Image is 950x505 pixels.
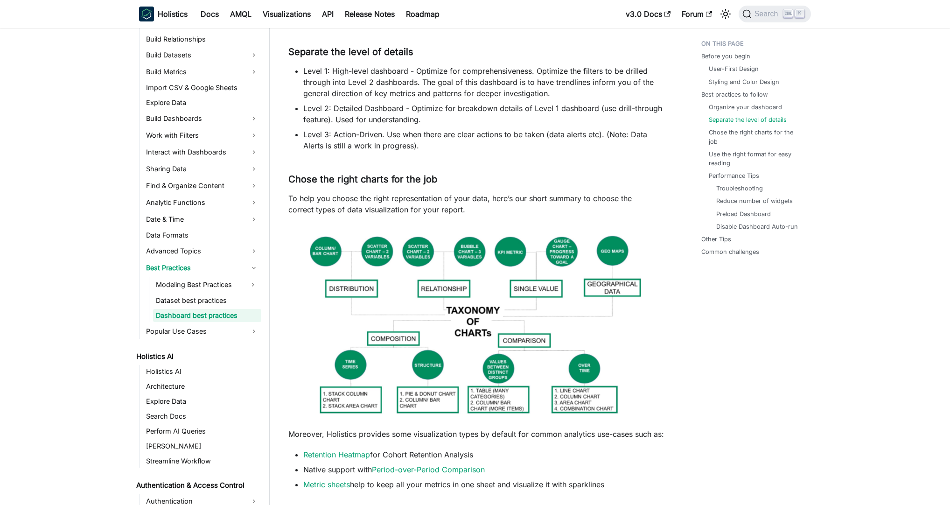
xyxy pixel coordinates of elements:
a: Data Formats [143,229,261,242]
a: Forum [676,7,718,21]
a: Release Notes [339,7,400,21]
button: Switch between dark and light mode (currently light mode) [718,7,733,21]
button: Expand sidebar category 'Modeling Best Practices' [244,277,261,292]
h3: Chose the right charts for the job [288,174,664,185]
a: API [316,7,339,21]
a: Best practices to follow [701,90,768,99]
a: Holistics AI [143,365,261,378]
li: Level 3: Action-Driven. Use when there are clear actions to be taken (data alerts etc). (Note: Da... [303,129,664,151]
a: Explore Data [143,395,261,408]
a: Holistics AI [133,350,261,363]
a: Metric sheets [303,480,350,489]
li: for Cohort Retention Analysis [303,449,664,460]
a: Streamline Workflow [143,455,261,468]
a: Visualizations [257,7,316,21]
a: Find & Organize Content [143,178,261,193]
a: Styling and Color Design [709,77,779,86]
a: Best Practices [143,260,261,275]
a: Roadmap [400,7,445,21]
a: [PERSON_NAME] [143,440,261,453]
a: AMQL [224,7,257,21]
a: HolisticsHolistics [139,7,188,21]
a: User-First Design [709,64,759,73]
a: Modeling Best Practices [153,277,244,292]
a: Popular Use Cases [143,324,261,339]
a: Explore Data [143,96,261,109]
img: Holistics taxonomy of charts [310,236,643,414]
a: Performance Tips [709,171,759,180]
span: Search [752,10,784,18]
a: Advanced Topics [143,244,261,259]
button: Search (Ctrl+K) [739,6,811,22]
a: Other Tips [701,235,731,244]
a: Sharing Data [143,161,261,176]
b: Holistics [158,8,188,20]
a: Build Relationships [143,33,261,46]
a: Build Metrics [143,64,261,79]
li: Level 2: Detailed Dashboard - Optimize for breakdown details of Level 1 dashboard (use drill-thro... [303,103,664,125]
a: Work with Filters [143,128,261,143]
a: Perform AI Queries [143,425,261,438]
p: Moreover, Holistics provides some visualization types by default for common analytics use-cases s... [288,428,664,440]
a: Dataset best practices [153,294,261,307]
h3: Separate the level of details [288,46,664,58]
a: Chose the right charts for the job [709,128,802,146]
a: Authentication & Access Control [133,479,261,492]
a: Before you begin [701,52,750,61]
a: v3.0 Docs [620,7,676,21]
a: Architecture [143,380,261,393]
li: Native support with [303,464,664,475]
a: Analytic Functions [143,195,261,210]
p: To help you choose the right representation of your data, here’s our short summary to choose the ... [288,193,664,215]
a: Preload Dashboard [716,210,771,218]
a: Use the right format for easy reading [709,150,802,168]
a: Period-over-Period Comparison [372,465,485,474]
a: Docs [195,7,224,21]
a: Separate the level of details [709,115,787,124]
a: Dashboard best practices [153,309,261,322]
a: Common challenges [701,247,759,256]
a: Organize your dashboard [709,103,782,112]
nav: Docs sidebar [130,28,270,505]
img: Holistics [139,7,154,21]
a: Retention Heatmap [303,450,370,459]
a: Interact with Dashboards [143,145,261,160]
a: Build Datasets [143,48,261,63]
li: Level 1: High-level dashboard - Optimize for comprehensiveness. Optimize the filters to be drille... [303,65,664,99]
a: Search Docs [143,410,261,423]
li: help to keep all your metrics in one sheet and visualize it with sparklines [303,479,664,490]
a: Date & Time [143,212,261,227]
a: Troubleshooting [716,184,763,193]
a: Reduce number of widgets [716,196,793,205]
a: Disable Dashboard Auto-run [716,222,798,231]
a: Import CSV & Google Sheets [143,81,261,94]
kbd: K [795,9,804,18]
a: Build Dashboards [143,111,261,126]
